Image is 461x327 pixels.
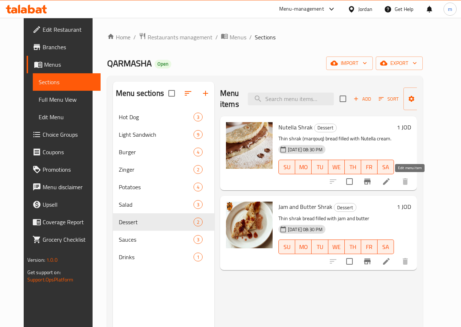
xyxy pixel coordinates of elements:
[139,32,212,42] a: Restaurants management
[448,5,452,13] span: m
[119,148,194,156] span: Burger
[226,202,273,248] img: Jam and Butter Shrak
[107,55,152,71] span: QARMASHA
[345,240,361,254] button: TH
[43,235,95,244] span: Grocery Checklist
[119,113,194,121] span: Hot Dog
[43,130,95,139] span: Choice Groups
[27,268,61,277] span: Get support on:
[215,33,218,42] li: /
[312,160,328,174] button: TU
[409,90,446,108] span: Manage items
[116,88,164,99] h2: Menu sections
[164,86,179,101] span: Select all sections
[33,73,101,91] a: Sections
[113,143,214,161] div: Burger4
[282,162,292,172] span: SU
[314,124,337,132] div: Dessert
[312,240,328,254] button: TU
[403,87,452,110] button: Manage items
[43,148,95,156] span: Coupons
[194,253,203,261] div: items
[119,200,194,209] div: Salad
[194,219,202,226] span: 2
[248,93,334,105] input: search
[315,242,325,252] span: TU
[39,113,95,121] span: Edit Menu
[352,95,372,103] span: Add
[194,130,203,139] div: items
[194,218,203,226] div: items
[315,124,336,132] span: Dessert
[119,183,194,191] span: Potatoes
[194,148,203,156] div: items
[44,60,95,69] span: Menus
[298,242,309,252] span: MO
[279,5,324,13] div: Menu-management
[361,240,378,254] button: FR
[107,33,130,42] a: Home
[179,85,197,102] span: Sort sections
[27,143,101,161] a: Coupons
[249,33,252,42] li: /
[345,160,361,174] button: TH
[119,130,194,139] div: Light Sandwich
[33,91,101,108] a: Full Menu View
[119,253,194,261] span: Drinks
[364,162,375,172] span: FR
[361,160,378,174] button: FR
[298,162,309,172] span: MO
[335,91,351,106] span: Select section
[33,108,101,126] a: Edit Menu
[358,5,372,13] div: Jordan
[377,93,401,105] button: Sort
[27,255,45,265] span: Version:
[43,218,95,226] span: Coverage Report
[282,242,292,252] span: SU
[334,203,356,212] span: Dessert
[326,57,373,70] button: import
[331,162,342,172] span: WE
[27,275,74,284] a: Support.OpsPlatform
[27,126,101,143] a: Choice Groups
[328,240,345,254] button: WE
[27,21,101,38] a: Edit Restaurant
[364,242,375,252] span: FR
[348,242,358,252] span: TH
[194,254,202,261] span: 1
[113,231,214,248] div: Sauces3
[43,165,95,174] span: Promotions
[285,226,325,233] span: [DATE] 08:30 PM
[39,78,95,86] span: Sections
[43,183,95,191] span: Menu disclaimer
[133,33,136,42] li: /
[119,165,194,174] span: Zinger
[278,214,394,223] p: Thin shrak bread filled with jam and butter
[378,240,394,254] button: SA
[194,184,202,191] span: 4
[197,85,214,102] button: Add section
[119,218,194,226] span: Dessert
[278,134,394,143] p: Thin shrak (marqouq) bread filled with Nutella cream.
[43,200,95,209] span: Upsell
[226,122,273,169] img: Nutella Shrak
[220,88,239,110] h2: Menu items
[194,236,202,243] span: 3
[331,242,342,252] span: WE
[194,166,202,173] span: 2
[359,173,376,190] button: Branch-specific-item
[107,32,423,42] nav: breadcrumb
[155,61,171,67] span: Open
[43,25,95,34] span: Edit Restaurant
[221,32,246,42] a: Menus
[382,59,417,68] span: export
[194,183,203,191] div: items
[194,131,202,138] span: 9
[113,196,214,213] div: Salad3
[378,160,394,174] button: SA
